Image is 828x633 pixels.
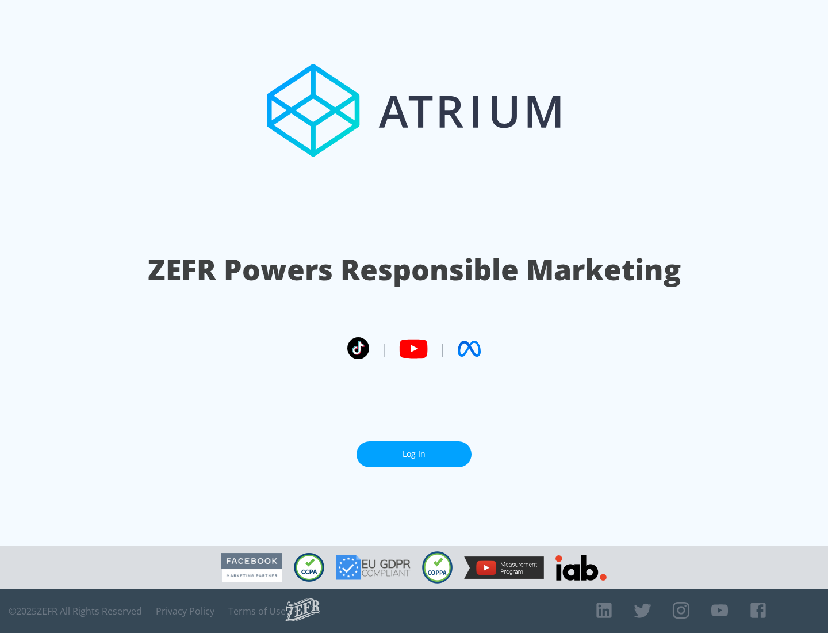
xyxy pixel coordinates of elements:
span: © 2025 ZEFR All Rights Reserved [9,605,142,617]
img: GDPR Compliant [336,555,411,580]
img: CCPA Compliant [294,553,324,582]
span: | [439,340,446,357]
img: YouTube Measurement Program [464,556,544,579]
a: Privacy Policy [156,605,214,617]
img: COPPA Compliant [422,551,453,584]
a: Terms of Use [228,605,286,617]
img: Facebook Marketing Partner [221,553,282,582]
img: IAB [555,555,607,581]
h1: ZEFR Powers Responsible Marketing [148,250,681,289]
a: Log In [356,441,471,467]
span: | [381,340,388,357]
